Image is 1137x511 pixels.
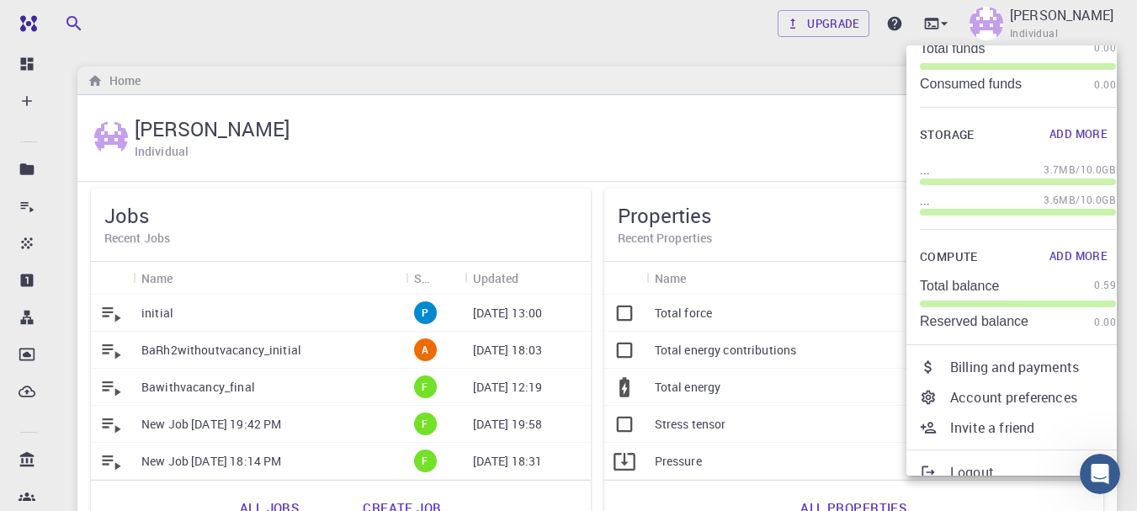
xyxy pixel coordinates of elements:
span: 0.59 [1094,277,1116,294]
span: Compute [920,247,978,268]
span: 0.00 [1094,314,1116,331]
span: 0.00 [1094,40,1116,56]
span: / [1076,192,1080,209]
p: Invite a friend [950,418,1116,438]
button: Add More [1041,243,1116,270]
iframe: Intercom live chat [1080,454,1120,494]
span: 3.6MB [1044,192,1076,209]
p: Account preferences [950,387,1116,407]
p: Billing and payments [950,357,1116,377]
span: / [1076,162,1080,178]
p: Logout [950,462,1116,482]
p: Consumed funds [920,77,1022,92]
p: Reserved balance [920,314,1028,329]
a: Logout [906,457,1129,487]
span: 3.7MB [1044,162,1076,178]
span: 10.0GB [1081,192,1116,209]
span: 10.0GB [1081,162,1116,178]
span: 0.00 [1094,77,1116,93]
button: Add More [1041,121,1116,148]
a: Billing and payments [906,352,1129,382]
p: Total funds [920,41,985,56]
p: Total balance [920,279,999,294]
p: ... [920,162,930,178]
span: Support [34,12,94,27]
a: Account preferences [906,382,1129,413]
p: ... [920,192,930,209]
span: Storage [920,125,975,146]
